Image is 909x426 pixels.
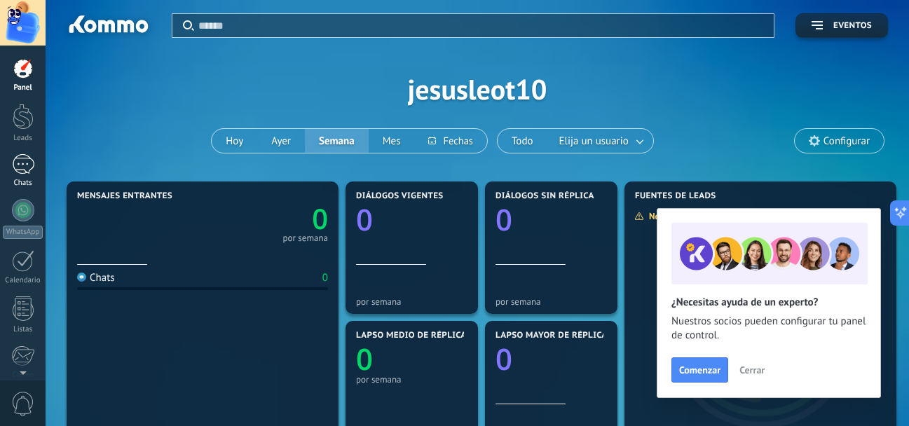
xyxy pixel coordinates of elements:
h2: ¿Necesitas ayuda de un experto? [671,296,866,309]
button: Mes [369,129,415,153]
span: Lapso mayor de réplica [495,331,607,341]
div: Panel [3,83,43,92]
button: Elija un usuario [547,129,653,153]
div: Calendario [3,276,43,285]
div: por semana [282,235,328,242]
span: Diálogos vigentes [356,191,444,201]
span: Eventos [833,21,872,31]
text: 0 [312,199,328,238]
text: 0 [495,339,512,379]
span: Cerrar [739,365,765,375]
div: No hay suficientes datos para mostrar [634,210,805,222]
span: Comenzar [679,365,720,375]
text: 0 [356,200,373,240]
div: Leads [3,134,43,143]
div: por semana [495,296,607,307]
span: Configurar [823,135,870,147]
img: Chats [77,273,86,282]
button: Cerrar [733,359,771,380]
div: por semana [356,374,467,385]
span: Diálogos sin réplica [495,191,594,201]
button: Todo [498,129,547,153]
button: Fechas [414,129,486,153]
text: 0 [495,200,512,240]
div: Listas [3,325,43,334]
span: Elija un usuario [556,132,631,151]
button: Ayer [257,129,305,153]
button: Hoy [212,129,257,153]
div: Chats [77,271,115,284]
span: Mensajes entrantes [77,191,172,201]
button: Semana [305,129,369,153]
span: Lapso medio de réplica [356,331,467,341]
div: WhatsApp [3,226,43,239]
span: Nuestros socios pueden configurar tu panel de control. [671,315,866,343]
text: 0 [356,339,373,379]
button: Comenzar [671,357,728,383]
div: 0 [322,271,328,284]
div: por semana [356,296,467,307]
a: 0 [203,199,328,238]
div: Chats [3,179,43,188]
button: Eventos [795,13,888,38]
span: Fuentes de leads [635,191,716,201]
